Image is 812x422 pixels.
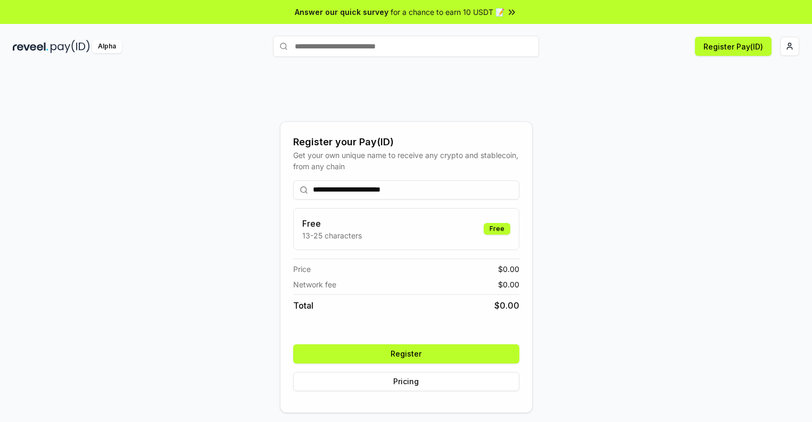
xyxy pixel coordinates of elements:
[498,263,519,275] span: $ 0.00
[302,217,362,230] h3: Free
[293,263,311,275] span: Price
[498,279,519,290] span: $ 0.00
[295,6,388,18] span: Answer our quick survey
[302,230,362,241] p: 13-25 characters
[391,6,504,18] span: for a chance to earn 10 USDT 📝
[51,40,90,53] img: pay_id
[13,40,48,53] img: reveel_dark
[695,37,772,56] button: Register Pay(ID)
[293,372,519,391] button: Pricing
[494,299,519,312] span: $ 0.00
[484,223,510,235] div: Free
[293,299,313,312] span: Total
[293,279,336,290] span: Network fee
[293,344,519,363] button: Register
[293,150,519,172] div: Get your own unique name to receive any crypto and stablecoin, from any chain
[293,135,519,150] div: Register your Pay(ID)
[92,40,122,53] div: Alpha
